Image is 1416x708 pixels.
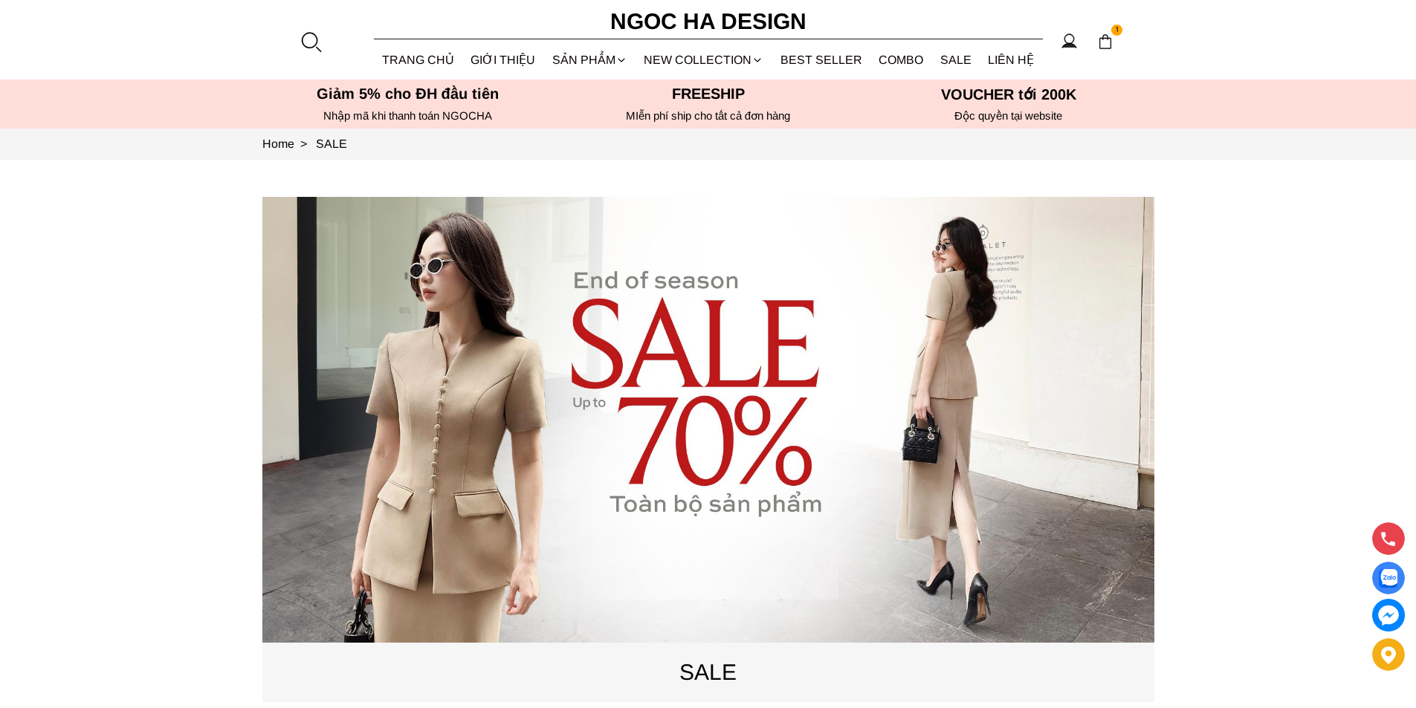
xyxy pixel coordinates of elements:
a: BEST SELLER [772,40,871,79]
p: SALE [262,655,1154,689]
font: Freeship [672,85,745,102]
h5: VOUCHER tới 200K [863,85,1154,103]
img: img-CART-ICON-ksit0nf1 [1097,33,1113,50]
a: Ngoc Ha Design [597,4,820,39]
img: Display image [1379,569,1397,588]
a: Combo [870,40,932,79]
a: Link to SALE [316,137,347,150]
a: Display image [1372,562,1405,594]
h6: Độc quyền tại website [863,109,1154,123]
span: 1 [1111,25,1123,36]
div: SẢN PHẨM [544,40,636,79]
h6: MIễn phí ship cho tất cả đơn hàng [563,109,854,123]
span: > [294,137,313,150]
a: Link to Home [262,137,316,150]
a: SALE [932,40,980,79]
a: TRANG CHỦ [374,40,463,79]
a: GIỚI THIỆU [462,40,544,79]
a: messenger [1372,599,1405,631]
a: NEW COLLECTION [636,40,772,79]
font: Giảm 5% cho ĐH đầu tiên [317,85,499,102]
font: Nhập mã khi thanh toán NGOCHA [323,109,492,122]
a: LIÊN HỆ [980,40,1043,79]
